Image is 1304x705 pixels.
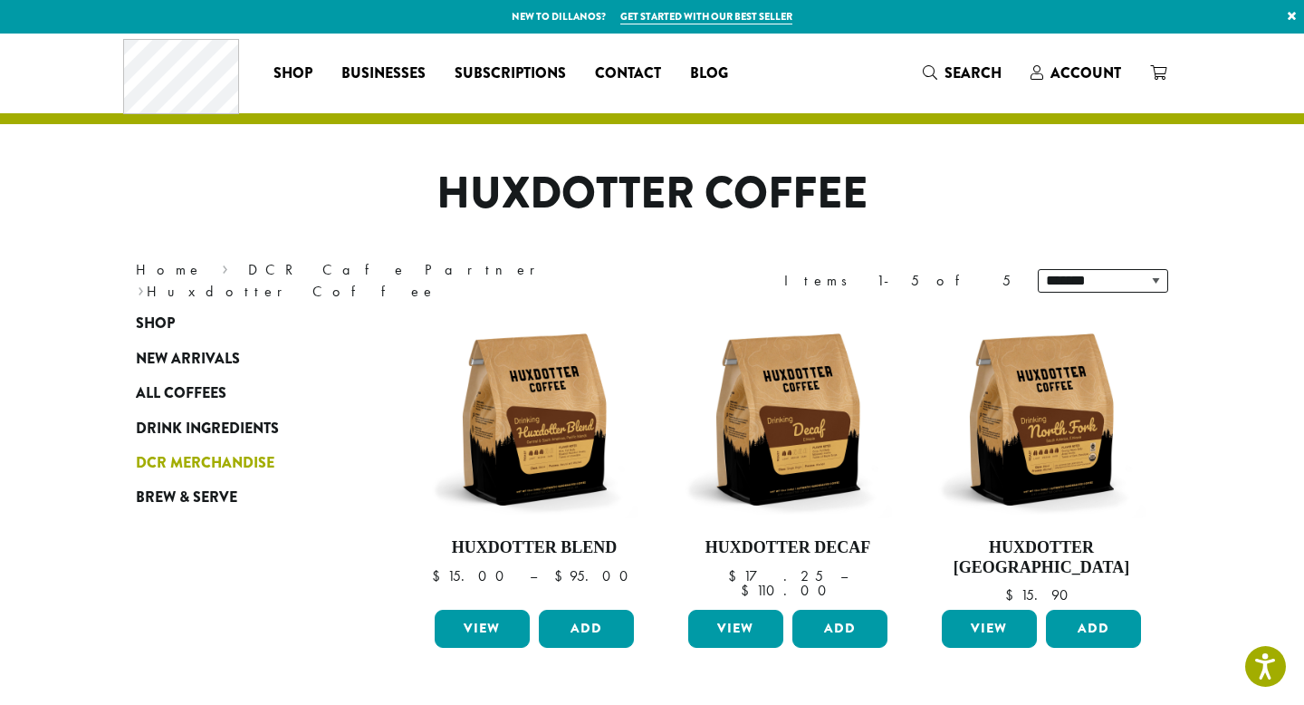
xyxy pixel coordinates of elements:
a: DCR Merchandise [136,446,353,480]
h4: Huxdotter Blend [430,538,638,558]
span: Businesses [341,63,426,85]
a: View [435,610,530,648]
span: DCR Merchandise [136,452,274,475]
span: Shop [273,63,312,85]
bdi: 15.00 [432,566,513,585]
a: Get started with our best seller [620,9,792,24]
span: $ [554,566,570,585]
img: Huxdotter-Coffee-Huxdotter-Blend-12oz-Web.jpg [430,315,638,524]
div: Items 1-5 of 5 [784,270,1011,292]
a: View [942,610,1037,648]
span: Subscriptions [455,63,566,85]
h1: Huxdotter Coffee [122,168,1182,220]
span: Shop [136,313,175,335]
bdi: 17.25 [728,566,823,585]
span: $ [432,566,447,585]
a: Shop [136,306,353,341]
span: Brew & Serve [136,487,237,509]
img: Huxdotter-Coffee-Decaf-12oz-Web.jpg [684,315,892,524]
bdi: 15.90 [1005,585,1077,604]
span: New Arrivals [136,348,240,371]
span: Search [944,63,1002,83]
span: › [222,253,228,281]
a: Brew & Serve [136,480,353,515]
h4: Huxdotter [GEOGRAPHIC_DATA] [937,538,1146,577]
span: Blog [690,63,728,85]
a: Home [136,260,203,279]
a: All Coffees [136,376,353,410]
span: All Coffees [136,382,226,405]
bdi: 110.00 [741,581,835,600]
span: Contact [595,63,661,85]
a: View [688,610,783,648]
span: Account [1050,63,1121,83]
a: New Arrivals [136,342,353,376]
img: Huxdotter-Coffee-North-Fork-12oz-Web.jpg [937,315,1146,524]
button: Add [1046,610,1141,648]
span: Drink Ingredients [136,418,279,440]
a: Search [908,58,1016,88]
button: Add [539,610,634,648]
span: › [138,275,144,303]
h4: Huxdotter Decaf [684,538,892,558]
nav: Breadcrumb [136,259,625,303]
a: Shop [259,59,327,88]
span: – [840,566,848,585]
a: Huxdotter [GEOGRAPHIC_DATA] $15.90 [937,315,1146,603]
span: $ [741,581,756,600]
bdi: 95.00 [554,566,637,585]
button: Add [792,610,887,648]
a: Huxdotter Decaf [684,315,892,603]
span: $ [728,566,743,585]
span: – [530,566,537,585]
span: $ [1005,585,1021,604]
a: Drink Ingredients [136,410,353,445]
a: Huxdotter Blend [430,315,638,603]
a: DCR Cafe Partner [248,260,548,279]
